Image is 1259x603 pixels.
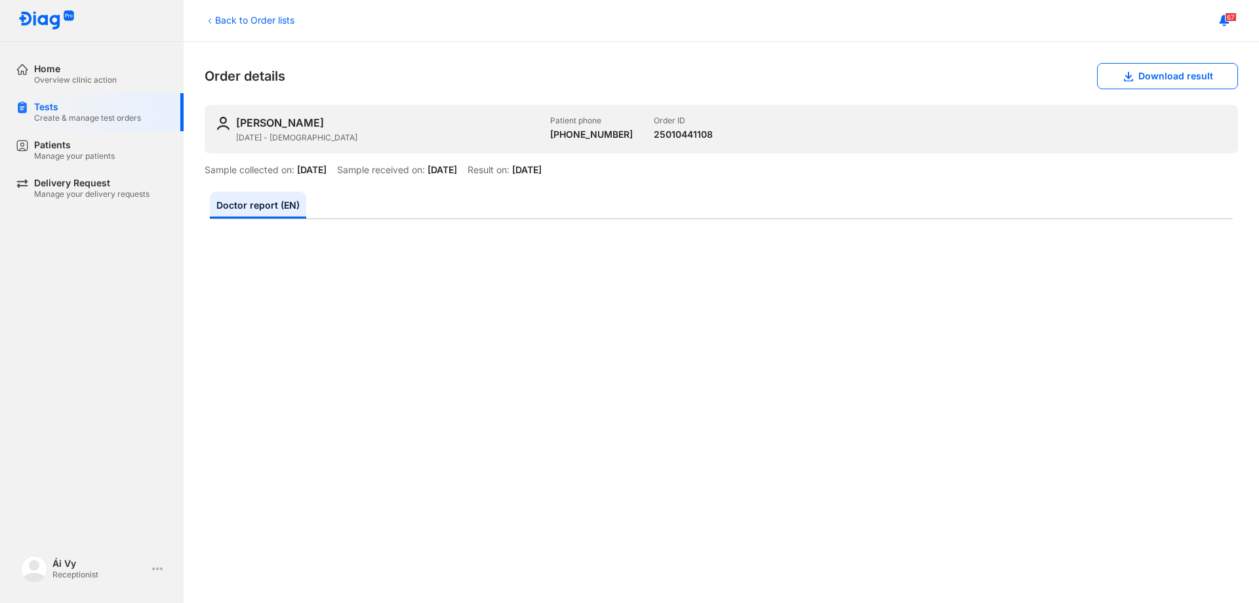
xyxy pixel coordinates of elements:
[34,75,117,85] div: Overview clinic action
[205,164,294,176] div: Sample collected on:
[654,115,713,126] div: Order ID
[297,164,327,176] div: [DATE]
[236,115,324,130] div: [PERSON_NAME]
[550,115,633,126] div: Patient phone
[468,164,510,176] div: Result on:
[215,115,231,131] img: user-icon
[512,164,542,176] div: [DATE]
[337,164,425,176] div: Sample received on:
[205,63,1238,89] div: Order details
[34,63,117,75] div: Home
[34,113,141,123] div: Create & manage test orders
[34,189,150,199] div: Manage your delivery requests
[34,101,141,113] div: Tests
[654,129,713,140] div: 25010441108
[428,164,457,176] div: [DATE]
[205,13,294,27] div: Back to Order lists
[210,192,306,218] a: Doctor report (EN)
[1225,12,1237,22] span: 67
[236,133,540,143] div: [DATE] - [DEMOGRAPHIC_DATA]
[550,129,633,140] div: [PHONE_NUMBER]
[52,570,147,580] div: Receptionist
[34,151,115,161] div: Manage your patients
[34,139,115,151] div: Patients
[52,558,147,570] div: Ái Vy
[1097,63,1238,89] button: Download result
[18,10,75,31] img: logo
[34,177,150,189] div: Delivery Request
[21,556,47,582] img: logo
